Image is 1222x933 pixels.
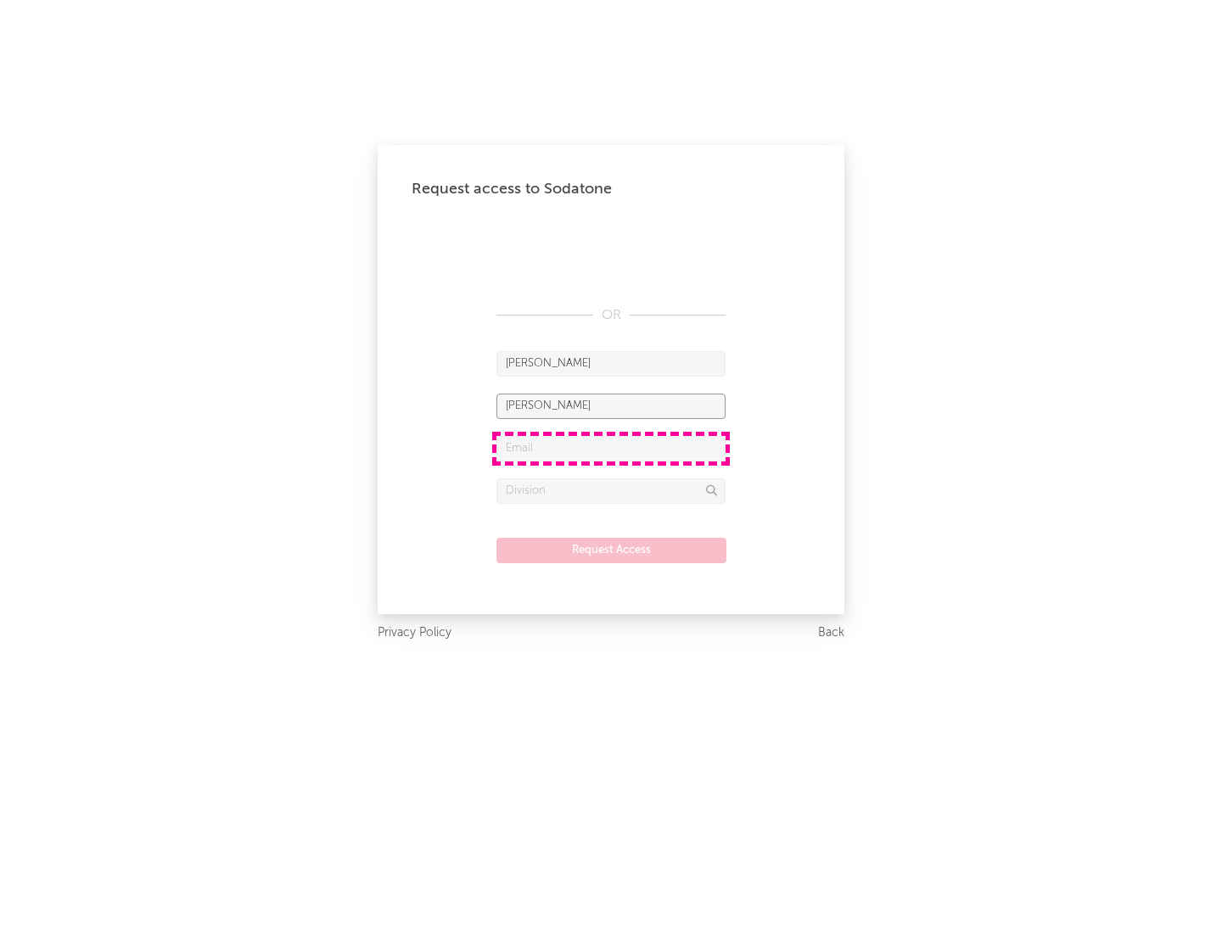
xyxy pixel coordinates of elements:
[496,538,726,563] button: Request Access
[496,436,726,461] input: Email
[818,623,844,644] a: Back
[496,351,726,377] input: First Name
[496,478,726,504] input: Division
[412,179,810,199] div: Request access to Sodatone
[496,305,726,326] div: OR
[496,394,726,419] input: Last Name
[378,623,451,644] a: Privacy Policy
